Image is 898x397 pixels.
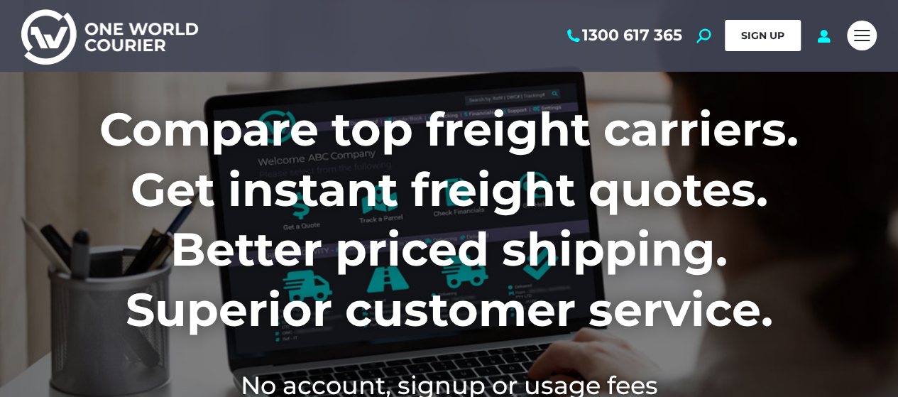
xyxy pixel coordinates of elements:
span: SIGN UP [741,29,784,42]
h1: Compare top freight carriers. Get instant freight quotes. Better priced shipping. Superior custom... [21,99,877,339]
a: Mobile menu icon [847,21,877,50]
a: SIGN UP [725,20,801,51]
img: One World Courier [21,7,198,65]
a: 1300 617 365 [564,26,682,45]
